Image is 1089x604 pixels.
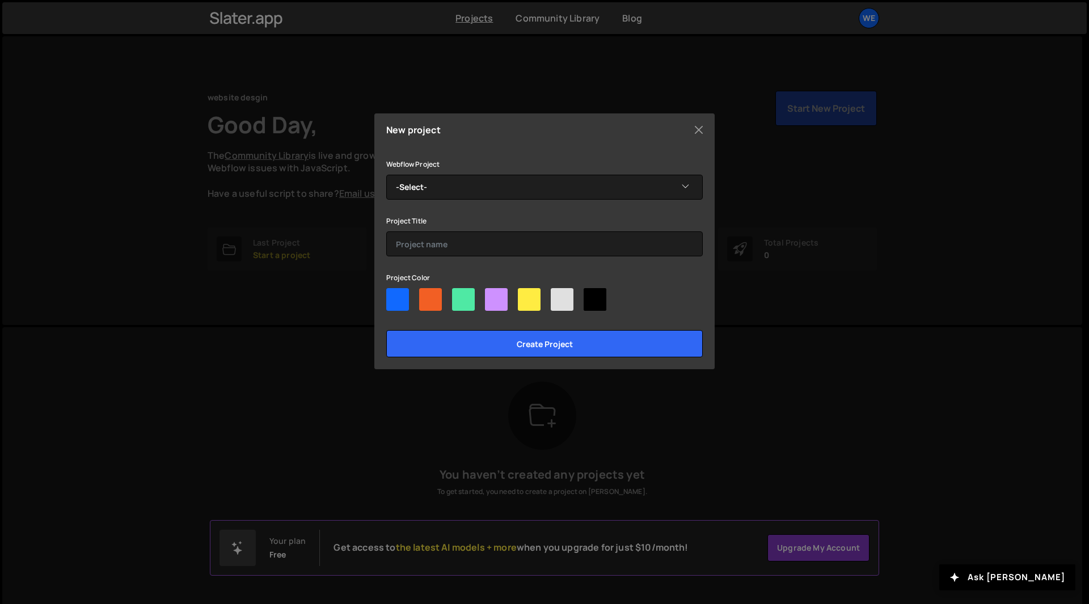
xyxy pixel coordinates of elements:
input: Create project [386,330,703,357]
label: Webflow Project [386,159,440,170]
label: Project Title [386,216,427,227]
h5: New project [386,125,441,134]
label: Project Color [386,272,430,284]
button: Close [690,121,707,138]
input: Project name [386,231,703,256]
button: Ask [PERSON_NAME] [939,564,1075,590]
